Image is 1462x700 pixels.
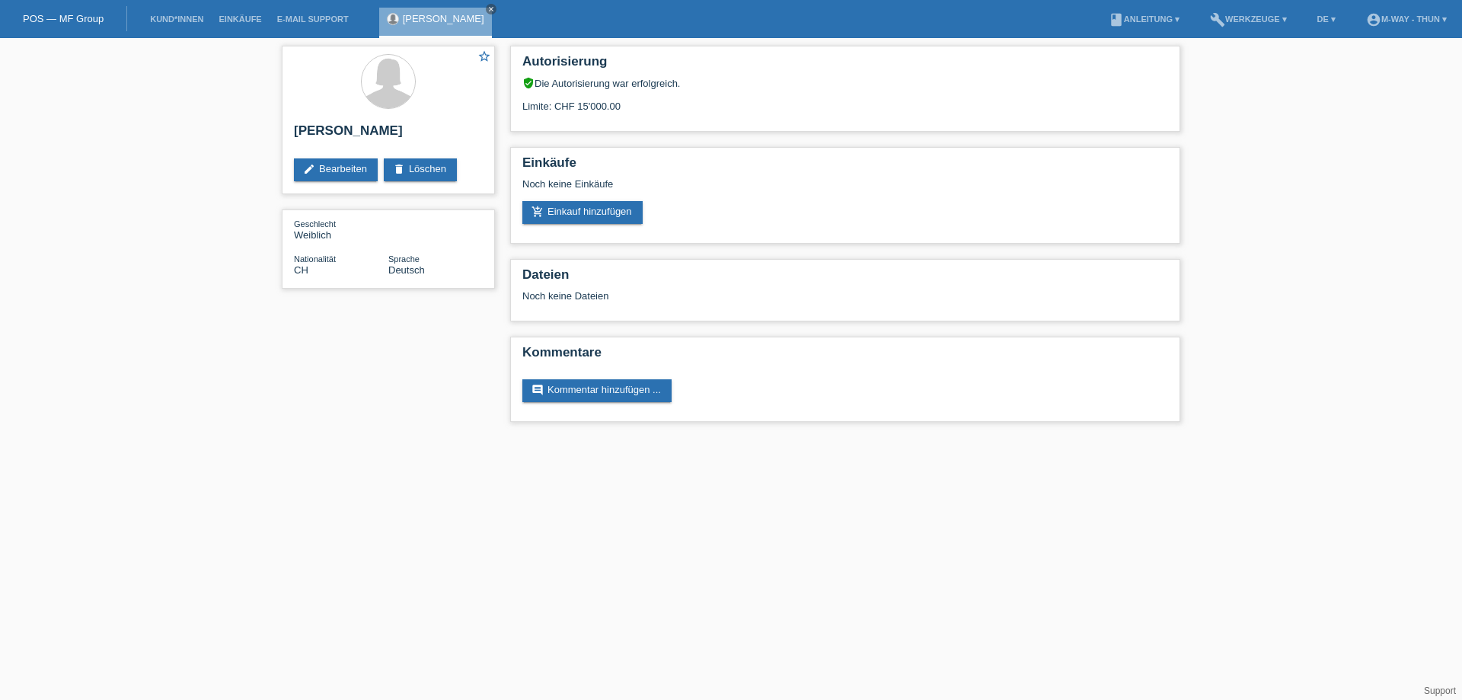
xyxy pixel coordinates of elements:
[522,379,672,402] a: commentKommentar hinzufügen ...
[294,123,483,146] h2: [PERSON_NAME]
[294,254,336,264] span: Nationalität
[1210,12,1225,27] i: build
[388,264,425,276] span: Deutsch
[522,201,643,224] a: add_shopping_cartEinkauf hinzufügen
[477,50,491,66] a: star_border
[294,158,378,181] a: editBearbeiten
[522,89,1168,112] div: Limite: CHF 15'000.00
[393,163,405,175] i: delete
[1202,14,1294,24] a: buildWerkzeuge ▾
[522,77,535,89] i: verified_user
[522,155,1168,178] h2: Einkäufe
[522,77,1168,89] div: Die Autorisierung war erfolgreich.
[486,4,496,14] a: close
[477,50,491,63] i: star_border
[142,14,211,24] a: Kund*innen
[1424,686,1456,696] a: Support
[522,290,988,302] div: Noch keine Dateien
[487,5,495,13] i: close
[1109,12,1124,27] i: book
[211,14,269,24] a: Einkäufe
[522,267,1168,290] h2: Dateien
[1366,12,1381,27] i: account_circle
[270,14,356,24] a: E-Mail Support
[384,158,457,181] a: deleteLöschen
[388,254,420,264] span: Sprache
[1101,14,1187,24] a: bookAnleitung ▾
[531,384,544,396] i: comment
[294,219,336,229] span: Geschlecht
[303,163,315,175] i: edit
[1310,14,1343,24] a: DE ▾
[1358,14,1454,24] a: account_circlem-way - Thun ▾
[23,13,104,24] a: POS — MF Group
[522,178,1168,201] div: Noch keine Einkäufe
[522,345,1168,368] h2: Kommentare
[531,206,544,218] i: add_shopping_cart
[522,54,1168,77] h2: Autorisierung
[403,13,484,24] a: [PERSON_NAME]
[294,264,308,276] span: Schweiz
[294,218,388,241] div: Weiblich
